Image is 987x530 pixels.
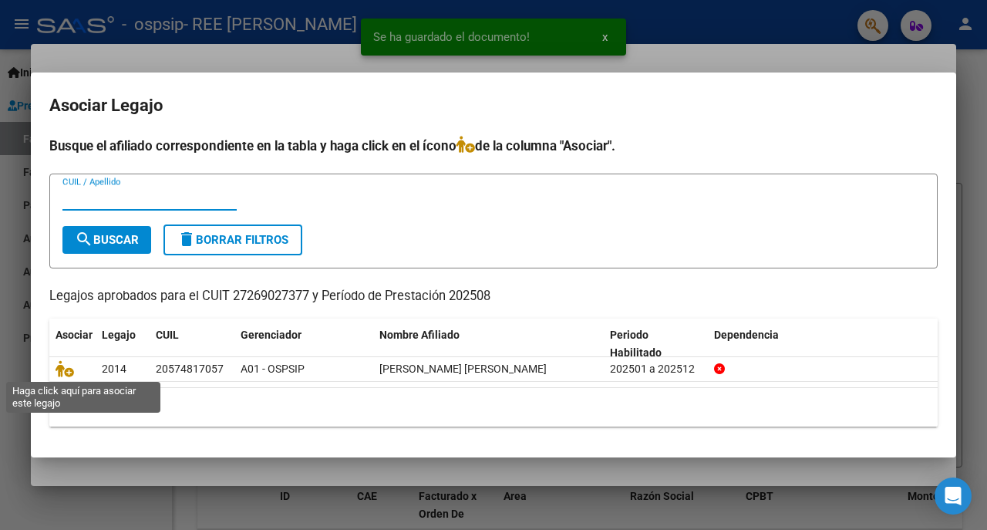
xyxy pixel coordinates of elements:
[177,230,196,248] mat-icon: delete
[156,329,179,341] span: CUIL
[75,230,93,248] mat-icon: search
[102,329,136,341] span: Legajo
[49,91,938,120] h2: Asociar Legajo
[177,233,288,247] span: Borrar Filtros
[163,224,302,255] button: Borrar Filtros
[96,319,150,370] datatable-header-cell: Legajo
[610,329,662,359] span: Periodo Habilitado
[379,363,547,375] span: ACUÑA SIMON DAVID
[714,329,779,341] span: Dependencia
[234,319,373,370] datatable-header-cell: Gerenciador
[102,363,126,375] span: 2014
[373,319,604,370] datatable-header-cell: Nombre Afiliado
[56,329,93,341] span: Asociar
[62,226,151,254] button: Buscar
[604,319,708,370] datatable-header-cell: Periodo Habilitado
[241,329,301,341] span: Gerenciador
[49,319,96,370] datatable-header-cell: Asociar
[935,478,972,515] div: Open Intercom Messenger
[49,287,938,306] p: Legajos aprobados para el CUIT 27269027377 y Período de Prestación 202508
[75,233,139,247] span: Buscar
[49,388,938,427] div: 1 registros
[150,319,234,370] datatable-header-cell: CUIL
[49,136,938,156] h4: Busque el afiliado correspondiente en la tabla y haga click en el ícono de la columna "Asociar".
[610,360,702,378] div: 202501 a 202512
[379,329,460,341] span: Nombre Afiliado
[156,360,224,378] div: 20574817057
[708,319,938,370] datatable-header-cell: Dependencia
[241,363,305,375] span: A01 - OSPSIP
